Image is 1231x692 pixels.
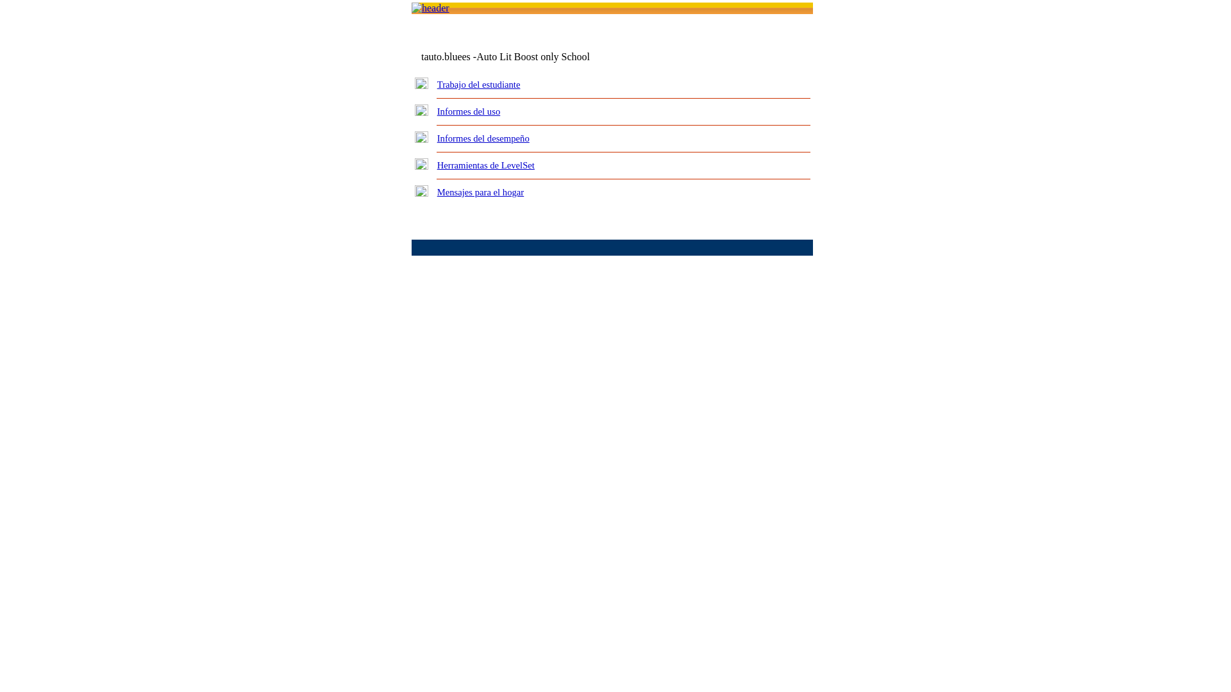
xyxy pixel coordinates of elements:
[476,51,590,62] nobr: Auto Lit Boost only School
[421,51,657,63] td: tauto.bluees -
[415,131,428,143] img: plus.gif
[437,106,501,117] a: Informes del uso
[437,79,521,90] a: Trabajo del estudiante
[415,158,428,170] img: plus.gif
[415,104,428,116] img: plus.gif
[415,185,428,197] img: plus.gif
[415,78,428,89] img: plus.gif
[437,160,535,170] a: Herramientas de LevelSet
[412,3,449,14] img: header
[437,187,524,197] a: Mensajes para el hogar
[437,133,530,144] a: Informes del desempeño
